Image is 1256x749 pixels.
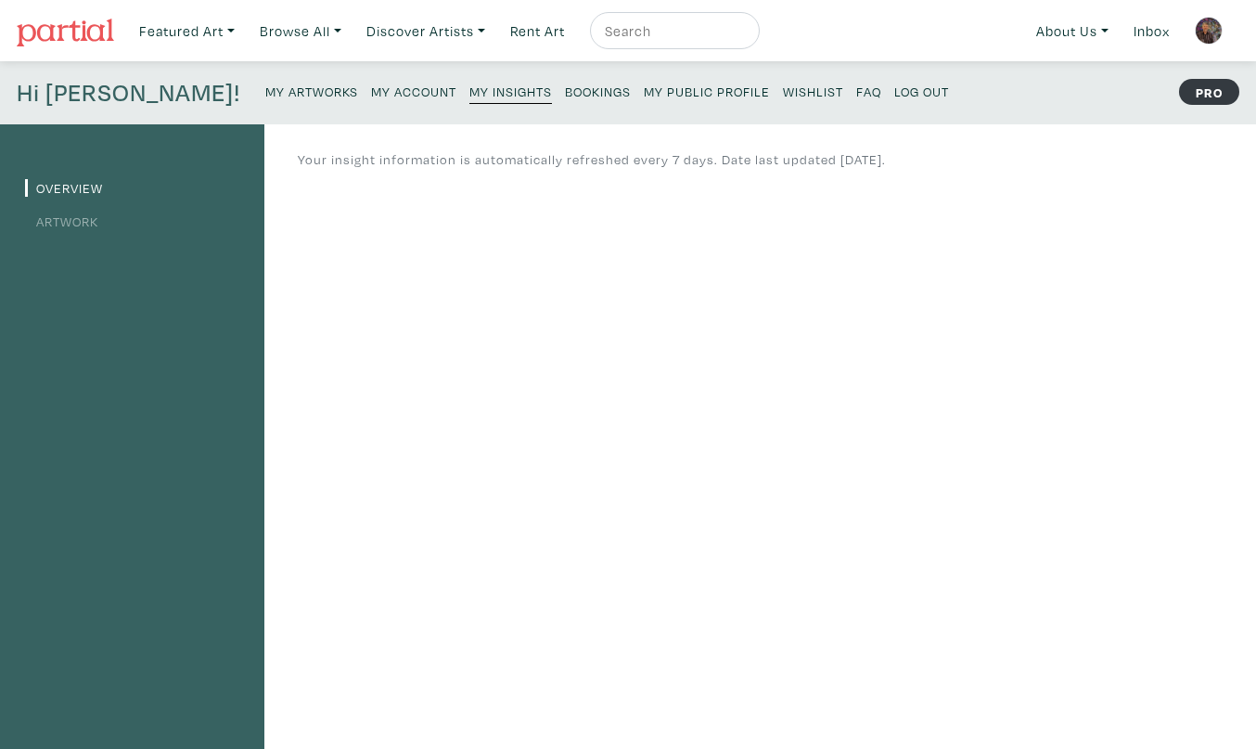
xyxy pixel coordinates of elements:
[469,78,552,104] a: My Insights
[502,12,573,50] a: Rent Art
[265,83,358,100] small: My Artworks
[603,19,742,43] input: Search
[783,83,843,100] small: Wishlist
[131,12,243,50] a: Featured Art
[469,83,552,100] small: My Insights
[1195,17,1223,45] img: phpThumb.php
[856,78,881,103] a: FAQ
[1179,79,1239,105] strong: PRO
[358,12,493,50] a: Discover Artists
[644,78,770,103] a: My Public Profile
[894,78,949,103] a: Log Out
[25,179,103,197] a: Overview
[856,83,881,100] small: FAQ
[251,12,350,50] a: Browse All
[298,149,886,170] p: Your insight information is automatically refreshed every 7 days. Date last updated [DATE].
[25,213,98,230] a: Artwork
[371,78,456,103] a: My Account
[1125,12,1178,50] a: Inbox
[565,83,631,100] small: Bookings
[371,83,456,100] small: My Account
[17,78,240,108] h4: Hi [PERSON_NAME]!
[1028,12,1117,50] a: About Us
[565,78,631,103] a: Bookings
[644,83,770,100] small: My Public Profile
[265,78,358,103] a: My Artworks
[894,83,949,100] small: Log Out
[783,78,843,103] a: Wishlist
